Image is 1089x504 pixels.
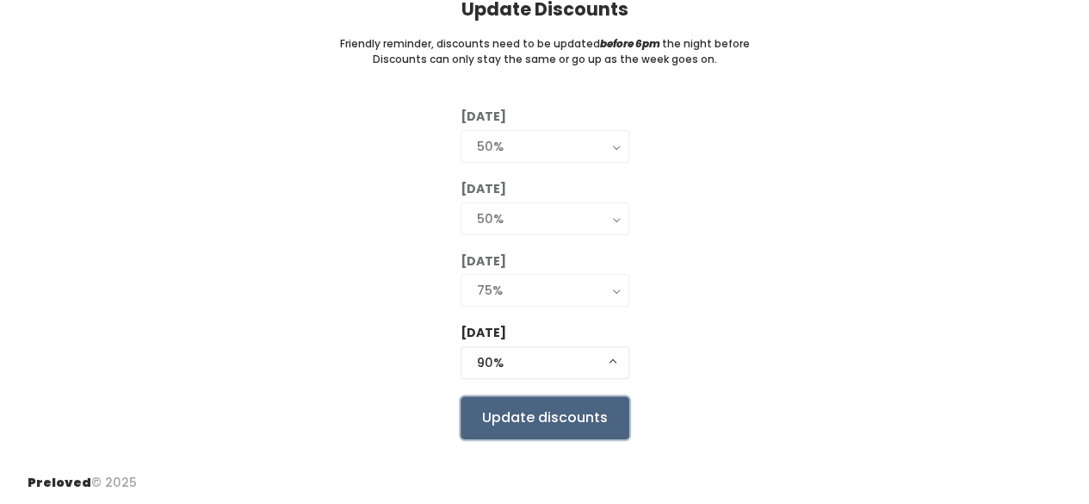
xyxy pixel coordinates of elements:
[477,137,613,156] div: 50%
[28,460,137,492] div: © 2025
[461,130,629,163] button: 50%
[461,180,506,198] label: [DATE]
[28,474,91,491] span: Preloved
[461,346,629,379] button: 90%
[477,281,613,300] div: 75%
[461,274,629,307] button: 75%
[477,353,613,372] div: 90%
[461,396,629,439] input: Update discounts
[340,36,750,52] small: Friendly reminder, discounts need to be updated the night before
[461,324,506,342] label: [DATE]
[477,209,613,228] div: 50%
[600,36,660,51] i: before 6pm
[373,52,717,67] small: Discounts can only stay the same or go up as the week goes on.
[461,202,629,235] button: 50%
[461,252,506,271] label: [DATE]
[461,108,506,126] label: [DATE]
